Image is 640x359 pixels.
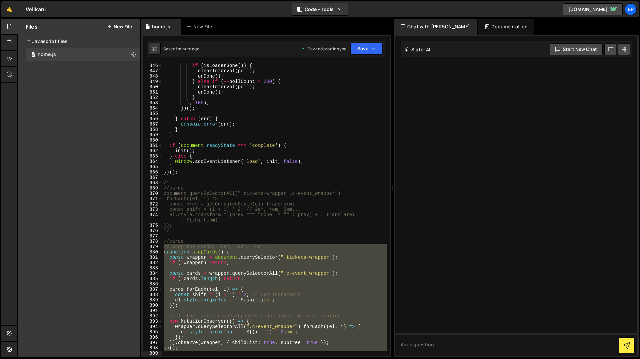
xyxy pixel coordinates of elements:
[143,106,162,111] div: 854
[143,111,162,116] div: 855
[175,46,199,52] div: 1 minute ago
[350,43,383,55] button: Save
[625,3,637,15] a: Br
[31,53,35,58] span: 0
[152,23,170,30] div: home.js
[143,308,162,313] div: 891
[143,319,162,324] div: 893
[143,170,162,175] div: 866
[143,196,162,201] div: 871
[404,46,431,53] h2: Slater AI
[38,52,56,58] div: home.js
[143,90,162,95] div: 851
[107,24,132,29] button: New File
[143,79,162,84] div: 849
[143,159,162,164] div: 864
[143,335,162,340] div: 896
[143,95,162,100] div: 852
[143,287,162,292] div: 887
[187,23,215,30] div: New File
[143,127,162,132] div: 858
[143,207,162,212] div: 873
[143,191,162,196] div: 870
[301,46,346,52] div: Dev and prod in sync
[143,249,162,255] div: 880
[143,201,162,207] div: 872
[143,74,162,79] div: 848
[394,19,477,35] div: Chat with [PERSON_NAME]
[143,143,162,148] div: 861
[143,68,162,74] div: 847
[143,154,162,159] div: 863
[143,132,162,138] div: 859
[143,233,162,239] div: 877
[143,63,162,68] div: 846
[143,255,162,260] div: 881
[143,297,162,303] div: 889
[143,276,162,281] div: 885
[143,180,162,185] div: 868
[143,223,162,228] div: 875
[143,303,162,308] div: 890
[143,324,162,329] div: 894
[143,281,162,287] div: 886
[1,1,18,17] a: 🤙
[143,212,162,223] div: 874
[143,351,162,356] div: 899
[143,260,162,265] div: 882
[143,329,162,335] div: 895
[143,345,162,351] div: 898
[143,244,162,249] div: 879
[143,228,162,233] div: 876
[163,46,199,52] div: Saved
[292,3,348,15] button: Code + Tools
[143,164,162,170] div: 865
[143,148,162,154] div: 862
[143,122,162,127] div: 857
[143,292,162,297] div: 888
[143,239,162,244] div: 878
[143,84,162,90] div: 850
[143,185,162,191] div: 869
[143,340,162,345] div: 897
[143,313,162,319] div: 892
[550,43,603,55] button: Start new chat
[18,35,140,48] div: Javascript files
[478,19,534,35] div: Documentation
[26,23,38,30] h2: Files
[563,3,623,15] a: [DOMAIN_NAME]
[143,100,162,106] div: 853
[26,5,46,13] div: Velikani
[143,175,162,180] div: 867
[143,271,162,276] div: 884
[143,116,162,122] div: 856
[26,48,140,61] div: 15955/42633.js
[143,138,162,143] div: 860
[143,265,162,271] div: 883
